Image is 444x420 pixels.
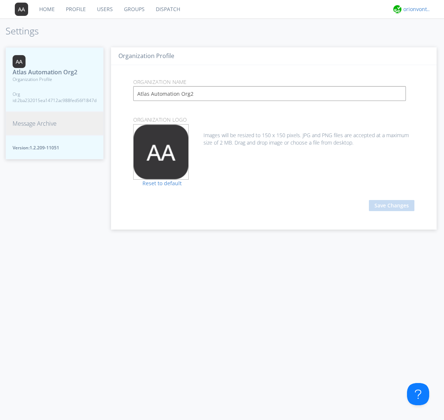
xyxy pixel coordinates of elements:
input: Enter Organization Name [133,86,406,101]
div: orionvontas+atlas+automation+org2 [403,6,431,13]
button: Atlas Automation Org2Organization ProfileOrg id:2ba232015ea14712ac988fed56f1847d [6,47,104,112]
span: Org id: 2ba232015ea14712ac988fed56f1847d [13,91,97,104]
img: 373638.png [134,125,188,179]
div: Images will be resized to 150 x 150 pixels. JPG and PNG files are accepted at a maximum size of 2... [133,124,414,146]
p: Organization Logo [128,116,420,124]
span: Message Archive [13,119,57,128]
span: Atlas Automation Org2 [13,68,97,77]
span: Version: 1.2.209-11051 [13,145,97,151]
img: 373638.png [13,55,26,68]
h3: Organization Profile [118,53,429,60]
button: Message Archive [6,112,104,136]
button: Save Changes [369,200,414,211]
button: Version:1.2.209-11051 [6,135,104,159]
a: Reset to default [133,180,182,187]
iframe: Toggle Customer Support [407,383,429,405]
span: Organization Profile [13,76,97,82]
img: 373638.png [15,3,28,16]
p: Organization Name [128,78,420,86]
img: 29d36aed6fa347d5a1537e7736e6aa13 [393,5,401,13]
